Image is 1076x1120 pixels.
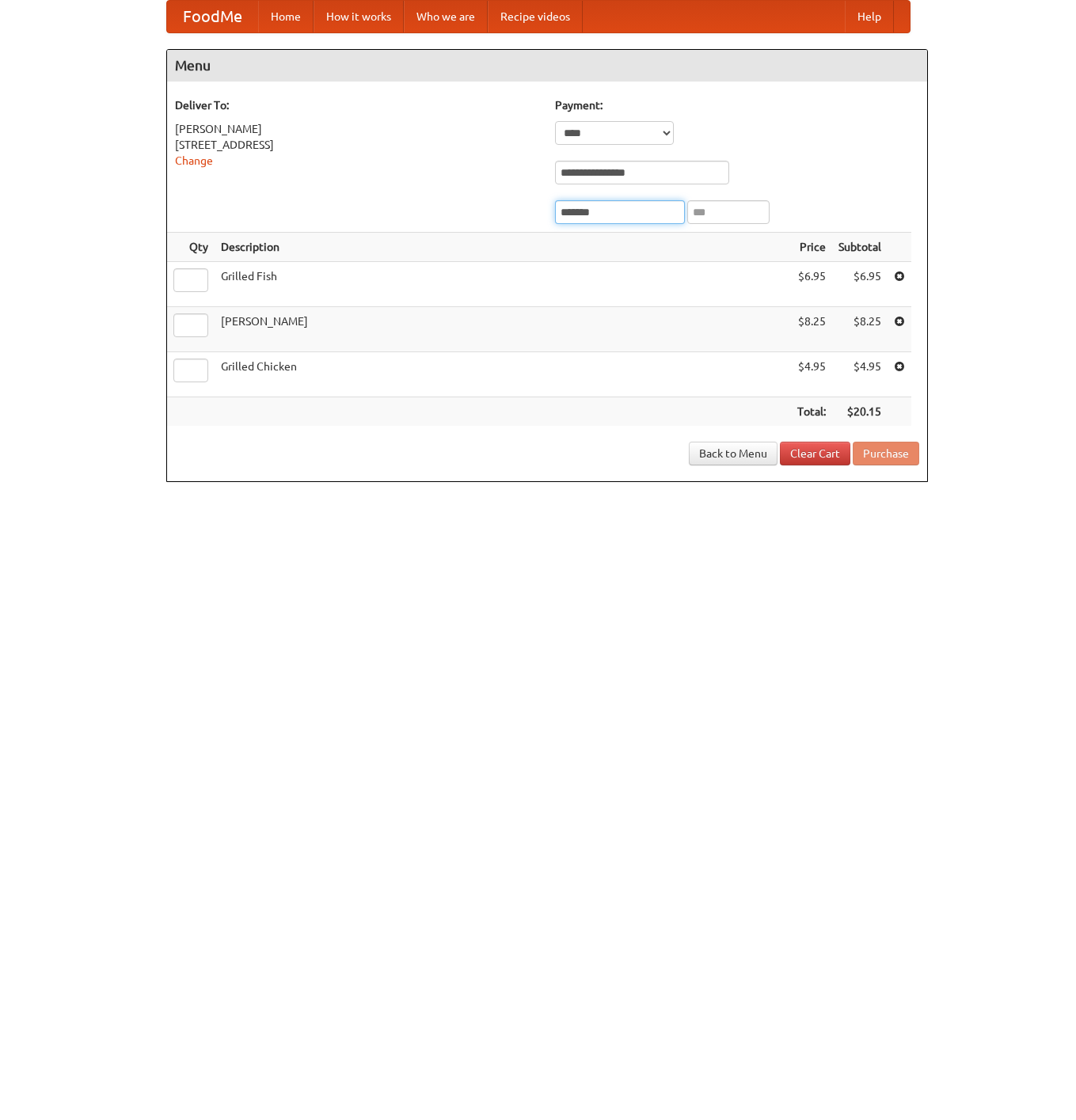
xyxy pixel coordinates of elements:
[853,442,919,465] button: Purchase
[175,154,213,167] a: Change
[832,233,888,262] th: Subtotal
[215,233,791,262] th: Description
[215,352,791,397] td: Grilled Chicken
[832,262,888,307] td: $6.95
[791,262,832,307] td: $6.95
[167,233,215,262] th: Qty
[404,1,488,32] a: Who we are
[791,352,832,397] td: $4.95
[832,307,888,352] td: $8.25
[175,137,539,153] div: [STREET_ADDRESS]
[314,1,404,32] a: How it works
[780,442,850,465] a: Clear Cart
[488,1,583,32] a: Recipe videos
[215,307,791,352] td: [PERSON_NAME]
[555,97,919,113] h5: Payment:
[791,307,832,352] td: $8.25
[689,442,778,465] a: Back to Menu
[791,233,832,262] th: Price
[832,397,888,427] th: $20.15
[258,1,314,32] a: Home
[167,50,927,82] h4: Menu
[832,352,888,397] td: $4.95
[791,397,832,427] th: Total:
[167,1,258,32] a: FoodMe
[175,97,539,113] h5: Deliver To:
[845,1,894,32] a: Help
[175,121,539,137] div: [PERSON_NAME]
[215,262,791,307] td: Grilled Fish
